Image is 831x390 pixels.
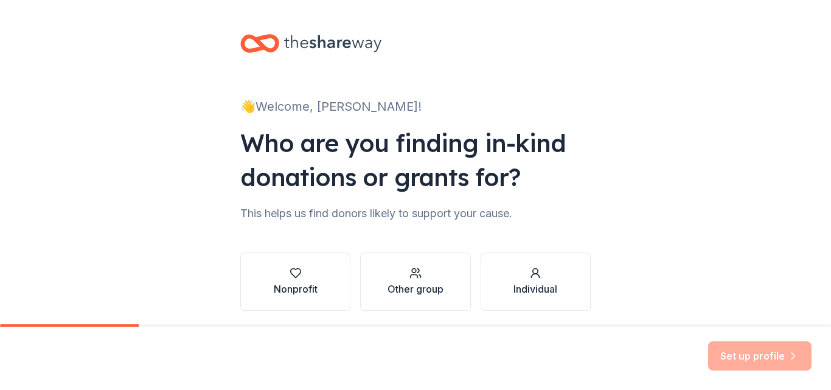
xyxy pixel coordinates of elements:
[274,282,318,296] div: Nonprofit
[360,252,470,311] button: Other group
[240,126,591,194] div: Who are you finding in-kind donations or grants for?
[481,252,591,311] button: Individual
[513,282,557,296] div: Individual
[240,252,350,311] button: Nonprofit
[240,204,591,223] div: This helps us find donors likely to support your cause.
[388,282,443,296] div: Other group
[240,97,591,116] div: 👋 Welcome, [PERSON_NAME]!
